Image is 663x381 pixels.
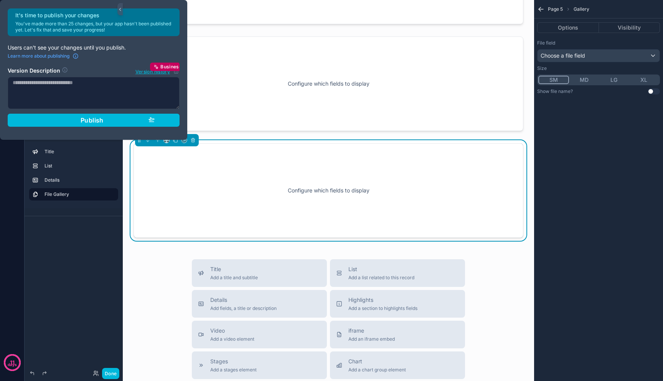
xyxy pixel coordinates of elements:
[210,265,258,273] span: Title
[102,368,119,379] button: Done
[8,114,180,127] button: Publish
[192,351,327,379] button: StagesAdd a stages element
[8,53,79,59] a: Learn more about publishing
[15,21,175,33] p: You've made more than 25 changes, but your app hasn't been published yet. Let's fix that and save...
[629,76,659,84] button: XL
[537,88,573,94] label: Show file name?
[15,12,175,19] h2: It's time to publish your changes
[599,76,629,84] button: LG
[45,149,112,155] label: Title
[348,265,414,273] span: List
[135,67,170,75] span: Version history
[25,142,123,208] div: scrollable content
[537,40,555,46] label: File field
[330,290,465,318] button: HighlightsAdd a section to highlights fields
[537,22,599,33] button: Options
[210,275,258,281] span: Add a title and subtitle
[210,305,277,311] span: Add fields, a title or description
[548,6,563,12] span: Page 5
[348,336,395,342] span: Add an iframe embed
[348,305,417,311] span: Add a section to highlights fields
[569,76,599,84] button: MD
[210,336,254,342] span: Add a video element
[537,65,547,71] label: Size
[45,177,112,183] label: Details
[538,76,569,84] button: SM
[599,22,660,33] button: Visibility
[537,49,660,62] button: Choose a file field
[330,259,465,287] button: ListAdd a list related to this record
[8,362,17,368] p: days
[330,351,465,379] button: ChartAdd a chart group element
[192,290,327,318] button: DetailsAdd fields, a title or description
[81,116,104,124] span: Publish
[210,296,277,304] span: Details
[210,367,257,373] span: Add a stages element
[10,359,15,366] p: 11
[8,53,69,59] span: Learn more about publishing
[210,327,254,335] span: Video
[45,163,112,169] label: List
[541,52,585,59] span: Choose a file field
[45,191,112,197] label: File Gallery
[135,67,180,75] button: Version historyBusiness
[348,275,414,281] span: Add a list related to this record
[146,156,511,225] div: Configure which fields to display
[348,367,406,373] span: Add a chart group element
[348,358,406,365] span: Chart
[192,321,327,348] button: VideoAdd a video element
[574,6,589,12] span: Gallery
[192,259,327,287] button: TitleAdd a title and subtitle
[348,327,395,335] span: iframe
[348,296,417,304] span: Highlights
[210,358,257,365] span: Stages
[8,44,180,51] p: Users can't see your changes until you publish.
[160,64,182,70] span: Business
[330,321,465,348] button: iframeAdd an iframe embed
[8,67,60,75] h2: Version Description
